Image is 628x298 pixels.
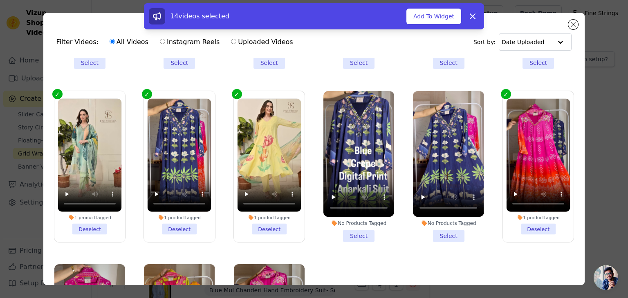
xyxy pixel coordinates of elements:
[507,215,570,220] div: 1 product tagged
[594,265,618,290] div: Open chat
[109,37,149,47] label: All Videos
[473,33,572,51] div: Sort by:
[413,220,484,227] div: No Products Tagged
[231,37,293,47] label: Uploaded Videos
[237,215,301,220] div: 1 product tagged
[159,37,220,47] label: Instagram Reels
[148,215,211,220] div: 1 product tagged
[170,12,229,20] span: 14 videos selected
[58,215,121,220] div: 1 product tagged
[323,220,394,227] div: No Products Tagged
[406,9,461,24] button: Add To Widget
[56,33,298,51] div: Filter Videos:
